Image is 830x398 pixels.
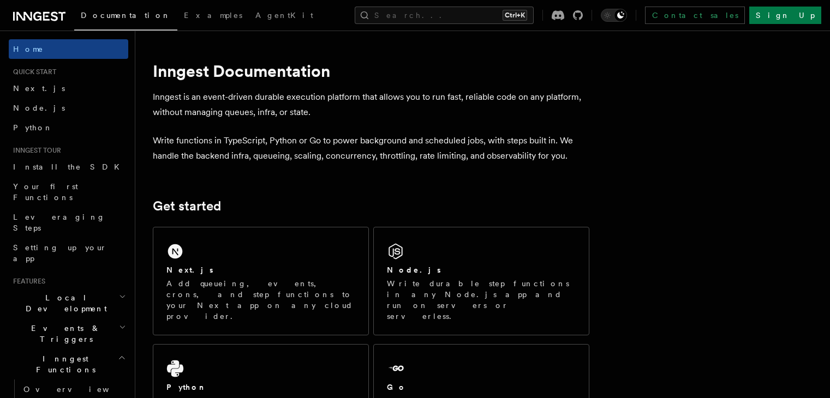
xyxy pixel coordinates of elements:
[9,318,128,349] button: Events & Triggers
[9,288,128,318] button: Local Development
[153,89,589,120] p: Inngest is an event-driven durable execution platform that allows you to run fast, reliable code ...
[9,39,128,59] a: Home
[9,79,128,98] a: Next.js
[13,104,65,112] span: Node.js
[9,277,45,286] span: Features
[9,349,128,379] button: Inngest Functions
[749,7,821,24] a: Sign Up
[249,3,320,29] a: AgentKit
[387,264,441,275] h2: Node.js
[9,118,128,137] a: Python
[81,11,171,20] span: Documentation
[387,382,407,393] h2: Go
[184,11,242,20] span: Examples
[9,207,128,238] a: Leveraging Steps
[13,123,53,132] span: Python
[13,162,126,171] span: Install the SDK
[166,264,213,275] h2: Next.js
[13,182,78,202] span: Your first Functions
[601,9,627,22] button: Toggle dark mode
[9,68,56,76] span: Quick start
[503,10,527,21] kbd: Ctrl+K
[9,157,128,177] a: Install the SDK
[13,243,107,263] span: Setting up your app
[9,177,128,207] a: Your first Functions
[9,146,61,155] span: Inngest tour
[153,61,589,81] h1: Inngest Documentation
[153,227,369,335] a: Next.jsAdd queueing, events, crons, and step functions to your Next app on any cloud provider.
[166,278,355,322] p: Add queueing, events, crons, and step functions to your Next app on any cloud provider.
[13,44,44,55] span: Home
[153,133,589,164] p: Write functions in TypeScript, Python or Go to power background and scheduled jobs, with steps bu...
[9,238,128,268] a: Setting up your app
[355,7,534,24] button: Search...Ctrl+K
[373,227,589,335] a: Node.jsWrite durable step functions in any Node.js app and run on servers or serverless.
[166,382,207,393] h2: Python
[9,323,119,345] span: Events & Triggers
[9,98,128,118] a: Node.js
[23,385,136,394] span: Overview
[255,11,313,20] span: AgentKit
[13,84,65,93] span: Next.js
[13,213,105,232] span: Leveraging Steps
[153,198,221,214] a: Get started
[9,353,118,375] span: Inngest Functions
[645,7,745,24] a: Contact sales
[387,278,576,322] p: Write durable step functions in any Node.js app and run on servers or serverless.
[9,292,119,314] span: Local Development
[177,3,249,29] a: Examples
[74,3,177,31] a: Documentation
